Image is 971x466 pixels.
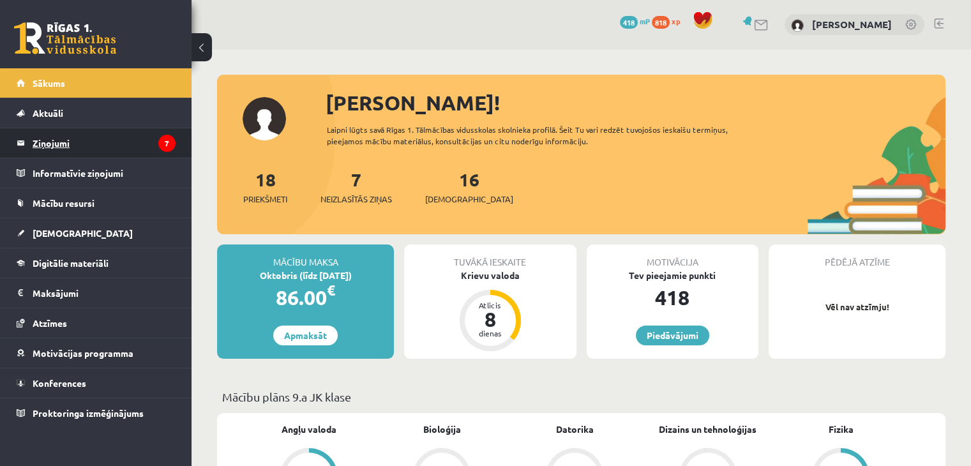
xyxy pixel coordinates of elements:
[17,158,176,188] a: Informatīvie ziņojumi
[33,278,176,308] legend: Maksājumi
[326,87,945,118] div: [PERSON_NAME]!
[217,244,394,269] div: Mācību maksa
[217,282,394,313] div: 86.00
[33,257,109,269] span: Digitālie materiāli
[423,423,461,436] a: Bioloģija
[33,77,65,89] span: Sākums
[14,22,116,54] a: Rīgas 1. Tālmācības vidusskola
[320,168,392,206] a: 7Neizlasītās ziņas
[587,269,758,282] div: Tev pieejamie punkti
[620,16,650,26] a: 418 mP
[404,244,576,269] div: Tuvākā ieskaite
[828,423,853,436] a: Fizika
[587,282,758,313] div: 418
[320,193,392,206] span: Neizlasītās ziņas
[587,244,758,269] div: Motivācija
[33,407,144,419] span: Proktoringa izmēģinājums
[327,124,764,147] div: Laipni lūgts savā Rīgas 1. Tālmācības vidusskolas skolnieka profilā. Šeit Tu vari redzēt tuvojošo...
[17,68,176,98] a: Sākums
[33,317,67,329] span: Atzīmes
[33,227,133,239] span: [DEMOGRAPHIC_DATA]
[620,16,638,29] span: 418
[282,423,336,436] a: Angļu valoda
[769,244,945,269] div: Pēdējā atzīme
[33,197,94,209] span: Mācību resursi
[17,218,176,248] a: [DEMOGRAPHIC_DATA]
[17,128,176,158] a: Ziņojumi7
[33,377,86,389] span: Konferences
[33,107,63,119] span: Aktuāli
[17,248,176,278] a: Digitālie materiāli
[636,326,709,345] a: Piedāvājumi
[33,347,133,359] span: Motivācijas programma
[217,269,394,282] div: Oktobris (līdz [DATE])
[17,188,176,218] a: Mācību resursi
[672,16,680,26] span: xp
[17,98,176,128] a: Aktuāli
[17,338,176,368] a: Motivācijas programma
[17,308,176,338] a: Atzīmes
[652,16,686,26] a: 818 xp
[327,281,335,299] span: €
[33,158,176,188] legend: Informatīvie ziņojumi
[425,193,513,206] span: [DEMOGRAPHIC_DATA]
[33,128,176,158] legend: Ziņojumi
[243,168,287,206] a: 18Priekšmeti
[775,301,939,313] p: Vēl nav atzīmju!
[556,423,594,436] a: Datorika
[404,269,576,353] a: Krievu valoda Atlicis 8 dienas
[17,278,176,308] a: Maksājumi
[222,388,940,405] p: Mācību plāns 9.a JK klase
[471,301,509,309] div: Atlicis
[425,168,513,206] a: 16[DEMOGRAPHIC_DATA]
[158,135,176,152] i: 7
[652,16,670,29] span: 818
[273,326,338,345] a: Apmaksāt
[471,329,509,337] div: dienas
[17,398,176,428] a: Proktoringa izmēģinājums
[812,18,892,31] a: [PERSON_NAME]
[640,16,650,26] span: mP
[791,19,804,32] img: Adriana Bukovska
[471,309,509,329] div: 8
[17,368,176,398] a: Konferences
[243,193,287,206] span: Priekšmeti
[404,269,576,282] div: Krievu valoda
[659,423,756,436] a: Dizains un tehnoloģijas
